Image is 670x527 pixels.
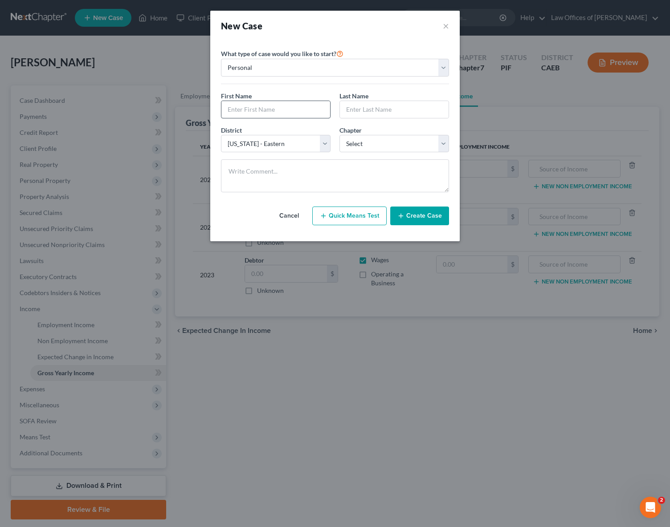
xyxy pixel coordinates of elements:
input: Enter First Name [221,101,330,118]
label: What type of case would you like to start? [221,48,343,59]
span: District [221,126,242,134]
span: First Name [221,92,252,100]
iframe: Intercom live chat [640,497,661,518]
button: Quick Means Test [312,207,387,225]
button: × [443,20,449,32]
span: 2 [658,497,665,504]
span: Chapter [339,126,362,134]
button: Create Case [390,207,449,225]
strong: New Case [221,20,262,31]
button: Cancel [270,207,309,225]
span: Last Name [339,92,368,100]
input: Enter Last Name [340,101,449,118]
